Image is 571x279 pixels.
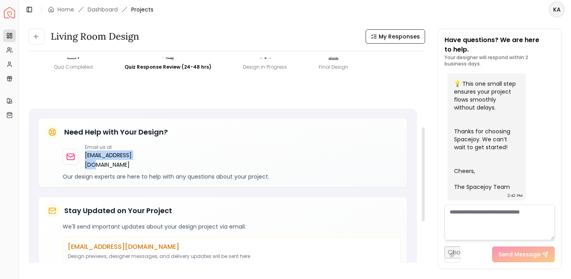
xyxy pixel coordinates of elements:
button: KA [549,2,565,17]
p: We'll send important updates about your design project via email: [63,223,400,231]
h5: Stay Updated on Your Project [64,205,172,216]
p: Your designer will respond within 2 business days. [445,54,555,67]
img: Quiz Response Review (24-48 hrs) [159,44,177,62]
div: Quiz Response Review (24-48 hrs) [125,64,211,70]
p: Have questions? We are here to help. [445,35,555,54]
div: Quiz Completed [54,64,93,70]
p: [EMAIL_ADDRESS][DOMAIN_NAME] [68,242,395,252]
a: Home [57,6,74,13]
span: Projects [131,6,153,13]
img: Spacejoy Logo [4,7,15,18]
a: Dashboard [88,6,118,13]
a: Spacejoy [4,7,15,18]
span: My Responses [379,33,420,40]
div: Design in Progress [243,64,287,70]
p: Our design experts are here to help with any questions about your project. [63,173,400,181]
p: Email us at [85,144,138,150]
p: Design previews, designer messages, and delivery updates will be sent here [68,253,395,260]
div: 2:42 PM [508,192,523,200]
a: [EMAIL_ADDRESS][DOMAIN_NAME] [85,150,138,169]
span: KA [550,2,564,17]
nav: breadcrumb [48,6,153,13]
div: Final Design [319,64,348,70]
h5: Need Help with Your Design? [64,127,168,138]
h3: Living Room design [51,30,139,43]
button: My Responses [366,29,425,44]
